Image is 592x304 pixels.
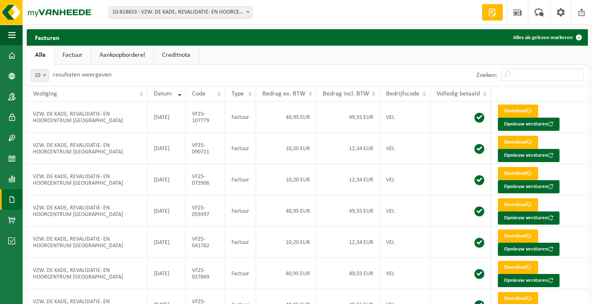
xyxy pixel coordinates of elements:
td: VEL [380,258,430,289]
a: Download [498,136,538,149]
span: Code [192,91,206,97]
td: VF25-107779 [186,102,225,133]
span: Bedrag incl. BTW [323,91,369,97]
td: VF25-090711 [186,133,225,164]
td: 40,95 EUR [256,258,317,289]
button: Opnieuw versturen [498,211,560,225]
td: VF25-041762 [186,227,225,258]
td: VZW. DE KADE, REVALIDATIE- EN HOORCENTRUM [GEOGRAPHIC_DATA] [27,133,148,164]
span: Bedrag ex. BTW [262,91,305,97]
td: [DATE] [148,102,186,133]
td: VF25-059397 [186,195,225,227]
td: VEL [380,133,430,164]
td: VZW. DE KADE, REVALIDATIE- EN HOORCENTRUM [GEOGRAPHIC_DATA] [27,164,148,195]
td: 10,20 EUR [256,164,317,195]
td: [DATE] [148,133,186,164]
td: VZW. DE KADE, REVALIDATIE- EN HOORCENTRUM [GEOGRAPHIC_DATA] [27,195,148,227]
button: Alles als gelezen markeren [506,29,587,46]
td: Factuur [225,195,256,227]
a: Aankoopborderel [91,46,153,65]
button: Opnieuw versturen [498,274,560,287]
td: [DATE] [148,227,186,258]
a: Download [498,261,538,274]
span: 10-818653 - VZW. DE KADE, REVALIDATIE- EN HOORCENTRUM SPERMALIE - BRUGGE [109,6,252,19]
span: Volledig betaald [437,91,480,97]
a: Creditnota [154,46,199,65]
td: Factuur [225,164,256,195]
td: 40,95 EUR [256,195,317,227]
button: Opnieuw versturen [498,118,560,131]
a: Download [498,198,538,211]
td: Factuur [225,258,256,289]
td: 10,20 EUR [256,227,317,258]
td: 49,55 EUR [317,195,380,227]
td: 10,20 EUR [256,133,317,164]
td: VZW. DE KADE, REVALIDATIE- EN HOORCENTRUM [GEOGRAPHIC_DATA] [27,258,148,289]
td: Factuur [225,102,256,133]
td: VF25-027669 [186,258,225,289]
td: VEL [380,195,430,227]
span: 10 [31,70,49,81]
td: VEL [380,164,430,195]
td: [DATE] [148,195,186,227]
span: 10 [31,70,49,82]
a: Alle [27,46,54,65]
td: 40,95 EUR [256,102,317,133]
td: Factuur [225,133,256,164]
label: resultaten weergeven [53,72,111,78]
a: Factuur [54,46,91,65]
td: 12,34 EUR [317,227,380,258]
td: VZW. DE KADE, REVALIDATIE- EN HOORCENTRUM [GEOGRAPHIC_DATA] [27,102,148,133]
a: Download [498,104,538,118]
td: [DATE] [148,258,186,289]
span: Datum [154,91,172,97]
h2: Facturen [27,29,68,45]
td: VEL [380,227,430,258]
td: 12,34 EUR [317,133,380,164]
td: VF25-075906 [186,164,225,195]
td: VEL [380,102,430,133]
span: 10-818653 - VZW. DE KADE, REVALIDATIE- EN HOORCENTRUM SPERMALIE - BRUGGE [109,7,252,18]
td: Factuur [225,227,256,258]
span: Type [231,91,244,97]
td: 12,34 EUR [317,164,380,195]
td: 49,55 EUR [317,102,380,133]
a: Download [498,230,538,243]
button: Opnieuw versturen [498,180,560,193]
a: Download [498,167,538,180]
button: Opnieuw versturen [498,149,560,162]
span: Bedrijfscode [386,91,419,97]
td: [DATE] [148,164,186,195]
label: Zoeken: [476,72,497,79]
span: Vestiging [33,91,57,97]
button: Opnieuw versturen [498,243,560,256]
td: 49,55 EUR [317,258,380,289]
td: VZW. DE KADE, REVALIDATIE- EN HOORCENTRUM [GEOGRAPHIC_DATA] [27,227,148,258]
